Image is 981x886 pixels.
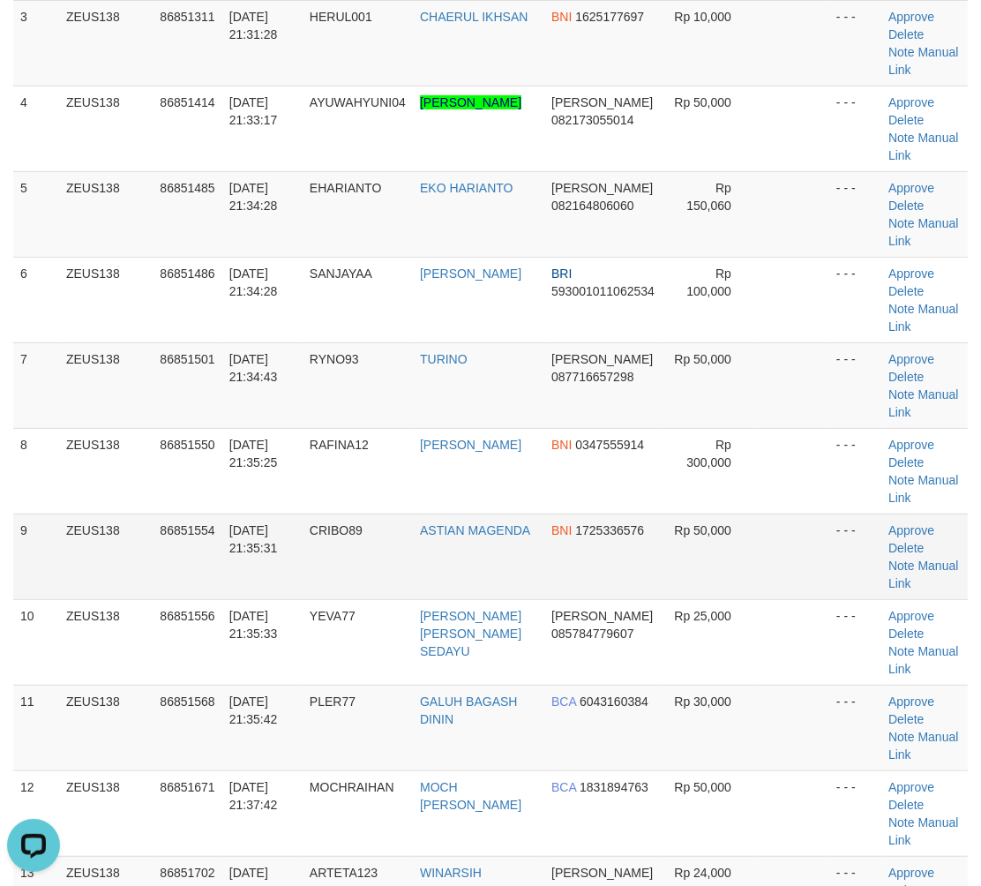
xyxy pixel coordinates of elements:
[310,609,356,623] span: YEVA77
[888,798,924,812] a: Delete
[160,267,214,281] span: 86851486
[888,609,934,623] a: Approve
[59,770,153,856] td: ZEUS138
[13,599,59,685] td: 10
[229,438,278,469] span: [DATE] 21:35:25
[551,695,576,709] span: BCA
[888,302,958,334] a: Manual Link
[888,267,934,281] a: Approve
[420,95,521,109] a: [PERSON_NAME]
[674,95,731,109] span: Rp 50,000
[229,695,278,726] span: [DATE] 21:35:42
[888,815,915,830] a: Note
[310,866,378,880] span: ARTETA123
[229,267,278,298] span: [DATE] 21:34:28
[888,113,924,127] a: Delete
[59,342,153,428] td: ZEUS138
[888,695,934,709] a: Approve
[888,541,924,555] a: Delete
[551,113,633,127] span: Copy 082173055014 to clipboard
[229,352,278,384] span: [DATE] 21:34:43
[888,815,958,847] a: Manual Link
[888,644,915,658] a: Note
[888,370,924,384] a: Delete
[888,131,958,162] a: Manual Link
[829,599,881,685] td: - - -
[686,181,731,213] span: Rp 150,060
[551,284,655,298] span: Copy 593001011062534 to clipboard
[551,199,633,213] span: Copy 082164806060 to clipboard
[888,216,958,248] a: Manual Link
[888,284,924,298] a: Delete
[59,86,153,171] td: ZEUS138
[160,181,214,195] span: 86851485
[13,171,59,257] td: 5
[59,685,153,770] td: ZEUS138
[575,438,644,452] span: Copy 0347555914 to clipboard
[888,455,924,469] a: Delete
[420,866,482,880] a: WINARSIH
[160,438,214,452] span: 86851550
[13,685,59,770] td: 11
[888,559,915,573] a: Note
[160,352,214,366] span: 86851501
[310,695,356,709] span: PLER77
[674,866,731,880] span: Rp 24,000
[829,86,881,171] td: - - -
[13,257,59,342] td: 6
[59,257,153,342] td: ZEUS138
[888,27,924,41] a: Delete
[59,428,153,514] td: ZEUS138
[888,45,915,59] a: Note
[59,171,153,257] td: ZEUS138
[160,866,214,880] span: 86851702
[674,695,731,709] span: Rp 30,000
[829,171,881,257] td: - - -
[580,695,648,709] span: Copy 6043160384 to clipboard
[888,644,958,676] a: Manual Link
[686,438,731,469] span: Rp 300,000
[420,523,530,537] a: ASTIAN MAGENDA
[829,770,881,856] td: - - -
[420,695,517,726] a: GALUH BAGASH DININ
[888,216,915,230] a: Note
[310,10,372,24] span: HERUL001
[229,523,278,555] span: [DATE] 21:35:31
[160,10,214,24] span: 86851311
[888,712,924,726] a: Delete
[888,10,934,24] a: Approve
[551,181,653,195] span: [PERSON_NAME]
[229,181,278,213] span: [DATE] 21:34:28
[7,7,60,60] button: Open LiveChat chat widget
[888,473,915,487] a: Note
[229,10,278,41] span: [DATE] 21:31:28
[674,352,731,366] span: Rp 50,000
[59,514,153,599] td: ZEUS138
[551,438,572,452] span: BNI
[888,866,934,880] a: Approve
[580,780,648,794] span: Copy 1831894763 to clipboard
[160,95,214,109] span: 86851414
[551,10,572,24] span: BNI
[888,95,934,109] a: Approve
[551,352,653,366] span: [PERSON_NAME]
[13,514,59,599] td: 9
[160,695,214,709] span: 86851568
[575,10,644,24] span: Copy 1625177697 to clipboard
[888,45,958,77] a: Manual Link
[829,342,881,428] td: - - -
[551,866,653,880] span: [PERSON_NAME]
[420,438,521,452] a: [PERSON_NAME]
[551,627,633,641] span: Copy 085784779607 to clipboard
[13,86,59,171] td: 4
[420,267,521,281] a: [PERSON_NAME]
[551,95,653,109] span: [PERSON_NAME]
[310,523,363,537] span: CRIBO89
[888,181,934,195] a: Approve
[420,352,468,366] a: TURINO
[13,428,59,514] td: 8
[829,685,881,770] td: - - -
[229,609,278,641] span: [DATE] 21:35:33
[888,387,915,402] a: Note
[160,780,214,794] span: 86851671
